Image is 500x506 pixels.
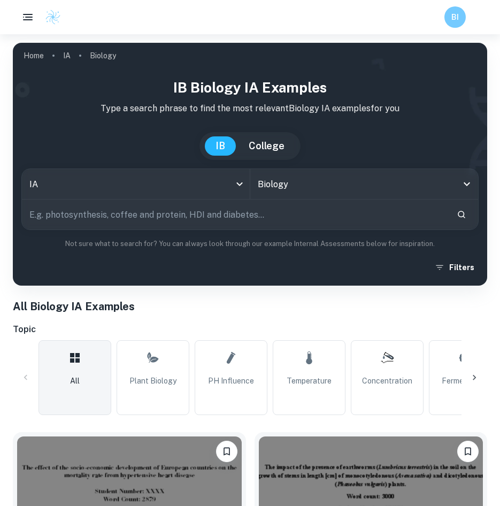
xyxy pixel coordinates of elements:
h1: All Biology IA Examples [13,298,487,315]
button: Search [452,205,471,224]
p: Not sure what to search for? You can always look through our example Internal Assessments below f... [21,239,479,249]
div: IA [22,169,250,199]
button: College [238,136,295,156]
span: Fermentation [442,375,489,387]
img: profile cover [13,43,487,286]
span: pH Influence [208,375,254,387]
button: Filters [432,258,479,277]
h6: Topic [13,323,487,336]
span: Plant Biology [129,375,176,387]
span: All [70,375,80,387]
a: Home [24,48,44,63]
a: IA [63,48,71,63]
input: E.g. photosynthesis, coffee and protein, HDI and diabetes... [22,200,448,229]
button: Bookmark [457,441,479,462]
button: BI [444,6,466,28]
h6: BI [449,11,461,23]
p: Biology [90,50,116,62]
img: Clastify logo [45,9,61,25]
h1: IB Biology IA examples [21,77,479,98]
span: Concentration [362,375,412,387]
button: IB [205,136,236,156]
button: Open [459,177,474,191]
a: Clastify logo [39,9,61,25]
button: Bookmark [216,441,237,462]
span: Temperature [287,375,332,387]
p: Type a search phrase to find the most relevant Biology IA examples for you [21,102,479,115]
